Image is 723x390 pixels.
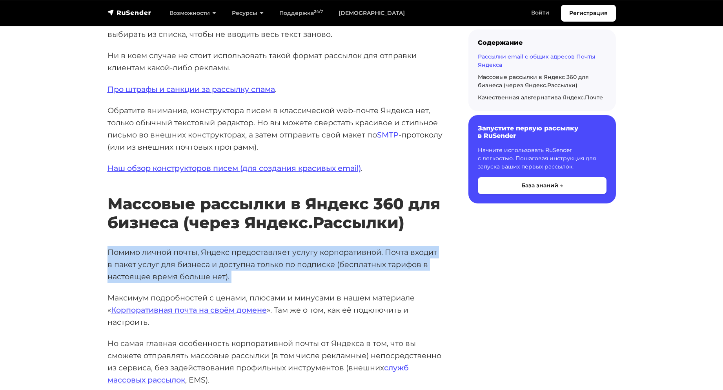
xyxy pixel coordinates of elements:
[478,39,606,46] div: Содержание
[331,5,413,21] a: [DEMOGRAPHIC_DATA]
[107,292,443,328] p: Максимум подробностей с ценами, плюсами и минусами в нашем материале « ». Там же о том, как её по...
[107,83,443,95] p: .
[107,84,275,94] a: Про штрафы и санкции за рассылку спама
[107,104,443,153] p: Обратите внимание, конструктора писем в классической web-почте Яндекса нет, только обычный тексто...
[107,9,151,16] img: RuSender
[107,163,361,173] a: Наш обзор конструкторов писем (для создания красивых email)
[107,16,443,40] p: Созданное в редакторе письмо можно сохранить в качестве шаблона и позже выбирать из списка, чтобы...
[224,5,271,21] a: Ресурсы
[314,9,323,14] sup: 24/7
[107,337,443,386] p: Но самая главная особенность корпоративной почты от Яндекса в том, что вы сможете отправлять масс...
[377,130,399,139] a: SMTP
[107,363,409,385] a: служб массовых рассылок
[111,305,267,315] a: Корпоративная почта на своём домене
[107,49,443,73] p: Ни в коем случае не стоит использовать такой формат рассылок для отправки клиентам какой-либо рек...
[561,5,616,22] a: Регистрация
[478,146,606,171] p: Начните использовать RuSender с легкостью. Пошаговая инструкция для запуска ваших первых рассылок.
[107,246,443,282] p: Помимо личной почты, Яндекс предоставляет услугу корпоративной. Почта входит в пакет услуг для би...
[162,5,224,21] a: Возможности
[468,115,616,203] a: Запустите первую рассылку в RuSender Начните использовать RuSender с легкостью. Пошаговая инструк...
[107,171,443,232] h2: Массовые рассылки в Яндекс 360 для бизнеса (через Яндекс.Рассылки)
[478,94,603,101] a: Качественная альтернатива Яндекс.Почте
[523,5,557,21] a: Войти
[478,125,606,139] h6: Запустите первую рассылку в RuSender
[478,53,595,68] a: Рассылки email с общих адресов Почты Яндекса
[478,177,606,194] button: База знаний →
[271,5,331,21] a: Поддержка24/7
[478,73,589,89] a: Массовые рассылки в Яндекс 360 для бизнеса (через Яндекс.Рассылки)
[107,162,443,174] p: .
